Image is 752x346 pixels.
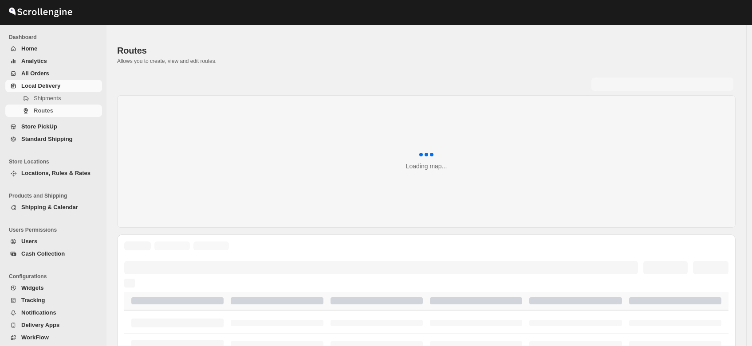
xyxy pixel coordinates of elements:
span: Shipments [34,95,61,101]
span: Store Locations [9,158,102,165]
button: Shipping & Calendar [5,201,102,214]
button: Cash Collection [5,248,102,260]
button: Analytics [5,55,102,67]
button: All Orders [5,67,102,80]
span: Locations, Rules & Rates [21,170,91,176]
button: Users [5,235,102,248]
span: Cash Collection [21,250,65,257]
span: Routes [117,46,147,55]
button: Tracking [5,294,102,307]
button: Shipments [5,92,102,105]
button: Routes [5,105,102,117]
span: Delivery Apps [21,322,59,328]
span: All Orders [21,70,49,77]
span: Tracking [21,297,45,303]
span: Products and Shipping [9,192,102,199]
span: Local Delivery [21,82,60,89]
span: Store PickUp [21,123,57,130]
span: Dashboard [9,34,102,41]
span: WorkFlow [21,334,49,341]
span: Widgets [21,284,43,291]
span: Home [21,45,37,52]
span: Shipping & Calendar [21,204,78,210]
span: Routes [34,107,53,114]
p: Allows you to create, view and edit routes. [117,58,736,65]
button: Delivery Apps [5,319,102,331]
button: Widgets [5,282,102,294]
button: Notifications [5,307,102,319]
span: Notifications [21,309,56,316]
button: Home [5,43,102,55]
span: Analytics [21,58,47,64]
button: WorkFlow [5,331,102,344]
span: Standard Shipping [21,136,73,142]
span: Users [21,238,37,245]
span: Configurations [9,273,102,280]
div: Loading map... [406,162,447,171]
span: Users Permissions [9,226,102,233]
button: Locations, Rules & Rates [5,167,102,179]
